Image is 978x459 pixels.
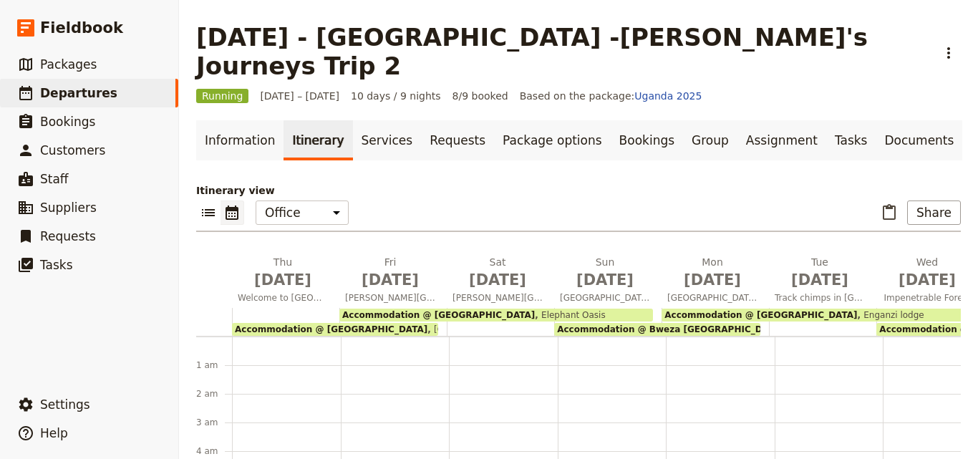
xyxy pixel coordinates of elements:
[882,255,972,291] h2: Wed
[634,90,702,102] a: Uganda 2025
[196,388,232,400] div: 2 am
[40,86,117,100] span: Departures
[345,255,435,291] h2: Fri
[683,120,737,160] a: Group
[447,292,548,304] span: [PERSON_NAME][GEOGRAPHIC_DATA]
[353,120,422,160] a: Services
[560,255,650,291] h2: Sun
[196,417,232,428] div: 3 am
[342,310,535,320] span: Accommodation @ [GEOGRAPHIC_DATA]
[226,278,240,292] button: Add before day 1
[339,309,653,322] div: Accommodation @ [GEOGRAPHIC_DATA]Elephant Oasis
[345,269,435,291] span: [DATE]
[196,120,284,160] a: Information
[238,269,328,291] span: [DATE]
[611,120,683,160] a: Bookings
[662,309,975,322] div: Accommodation @ [GEOGRAPHIC_DATA]Enganzi lodge
[857,310,924,320] span: Enganzi lodge
[560,269,650,291] span: [DATE]
[196,359,232,371] div: 1 am
[737,120,826,160] a: Assignment
[447,255,554,308] button: Sat [DATE][PERSON_NAME][GEOGRAPHIC_DATA]
[662,292,763,304] span: [GEOGRAPHIC_DATA]/ [PERSON_NAME][GEOGRAPHIC_DATA]
[232,255,339,308] button: Thu [DATE]Welcome to [GEOGRAPHIC_DATA]!
[662,255,769,308] button: Mon [DATE][GEOGRAPHIC_DATA]/ [PERSON_NAME][GEOGRAPHIC_DATA]
[877,200,901,225] button: Paste itinerary item
[40,258,73,272] span: Tasks
[452,89,508,103] span: 8/9 booked
[221,200,244,225] button: Calendar view
[238,255,328,291] h2: Thu
[554,292,656,304] span: [GEOGRAPHIC_DATA]
[196,23,928,80] h1: [DATE] - [GEOGRAPHIC_DATA] -[PERSON_NAME]'s Journeys Trip 2
[775,255,865,291] h2: Tue
[876,120,962,160] a: Documents
[260,89,339,103] span: [DATE] – [DATE]
[769,255,876,308] button: Tue [DATE]Track chimps in [GEOGRAPHIC_DATA]
[557,324,784,334] span: Accommodation @ Bweza [GEOGRAPHIC_DATA]
[351,89,441,103] span: 10 days / 9 nights
[196,89,248,103] span: Running
[235,324,427,334] span: Accommodation @ [GEOGRAPHIC_DATA]
[196,200,221,225] button: List view
[882,269,972,291] span: [DATE]
[333,255,347,308] button: Add before day 2
[40,229,96,243] span: Requests
[655,255,669,308] button: Add before day 5
[40,57,97,72] span: Packages
[232,323,438,336] div: Accommodation @ [GEOGRAPHIC_DATA][GEOGRAPHIC_DATA]
[554,323,760,336] div: Accommodation @ Bweza [GEOGRAPHIC_DATA]
[452,255,543,291] h2: Sat
[667,269,757,291] span: [DATE]
[520,89,702,103] span: Based on the package:
[548,255,562,308] button: Add before day 4
[535,310,605,320] span: Elephant Oasis
[40,200,97,215] span: Suppliers
[196,445,232,457] div: 4 am
[667,255,757,291] h2: Mon
[769,292,871,304] span: Track chimps in [GEOGRAPHIC_DATA]
[775,269,865,291] span: [DATE]
[40,17,123,39] span: Fieldbook
[664,310,857,320] span: Accommodation @ [GEOGRAPHIC_DATA]
[876,292,978,304] span: Impenetrable Forest
[421,120,494,160] a: Requests
[762,255,777,308] button: Add before day 6
[232,292,334,304] span: Welcome to [GEOGRAPHIC_DATA]!
[339,292,441,304] span: [PERSON_NAME][GEOGRAPHIC_DATA]
[907,200,961,225] button: Share
[284,120,352,160] a: Itinerary
[440,255,455,308] button: Add before day 3
[196,183,961,198] p: Itinerary view
[40,426,68,440] span: Help
[870,255,884,308] button: Add before day 7
[452,269,543,291] span: [DATE]
[40,143,105,158] span: Customers
[554,255,662,308] button: Sun [DATE][GEOGRAPHIC_DATA]
[494,120,610,160] a: Package options
[40,397,90,412] span: Settings
[339,255,447,308] button: Fri [DATE][PERSON_NAME][GEOGRAPHIC_DATA]
[936,41,961,65] button: Actions
[40,172,69,186] span: Staff
[40,115,95,129] span: Bookings
[826,120,876,160] a: Tasks
[226,258,240,272] button: Add before day 1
